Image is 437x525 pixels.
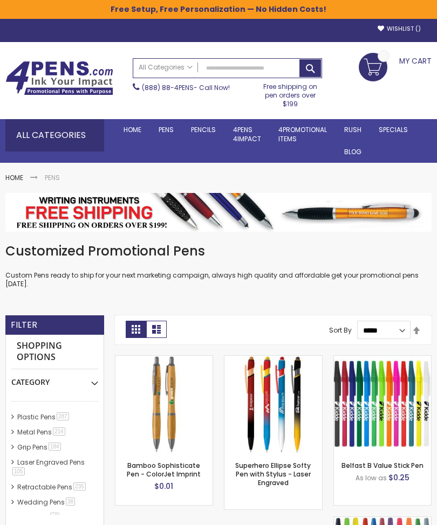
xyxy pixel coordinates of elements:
[378,25,421,33] a: Wishlist
[15,498,79,507] a: Wedding Pens38
[329,326,352,335] label: Sort By
[344,125,361,134] span: Rush
[12,467,25,475] span: 105
[15,443,65,452] a: Grip Pens184
[5,243,432,288] div: Custom Pens ready to ship for your next marketing campaign, always high quality and affordable ge...
[15,412,73,422] a: Plastic Pens287
[356,473,387,482] span: As low as
[342,461,424,470] a: Belfast B Value Stick Pen
[388,472,409,483] span: $0.25
[127,461,201,479] a: Bamboo Sophisticate Pen - ColorJet Imprint
[45,173,60,182] strong: Pens
[5,61,113,95] img: 4Pens Custom Pens and Promotional Products
[115,355,213,364] a: Bamboo Sophisticate Pen - ColorJet Imprint
[139,63,193,72] span: All Categories
[154,481,173,492] span: $0.01
[50,513,59,521] span: 17
[344,147,361,156] span: Blog
[11,458,85,476] a: Laser Engraved Pens105
[370,119,416,141] a: Specials
[224,356,322,453] img: Superhero Ellipse Softy Pen with Stylus - Laser Engraved
[233,125,261,143] span: 4Pens 4impact
[334,356,432,453] img: Belfast B Value Stick Pen
[150,119,182,141] a: Pens
[57,412,69,420] span: 287
[224,355,322,364] a: Superhero Ellipse Softy Pen with Stylus - Laser Engraved
[5,173,23,182] a: Home
[66,498,75,506] span: 38
[5,243,432,260] h1: Customized Promotional Pens
[336,141,370,163] a: Blog
[270,119,336,149] a: 4PROMOTIONALITEMS
[235,461,311,487] a: Superhero Ellipse Softy Pen with Stylus - Laser Engraved
[11,319,37,331] strong: Filter
[379,125,408,134] span: Specials
[49,443,61,451] span: 184
[11,335,98,369] strong: Shopping Options
[258,78,322,109] div: Free shipping on pen orders over $199
[15,513,63,522] a: BIC® Pens17
[159,125,174,134] span: Pens
[126,321,146,338] strong: Grid
[182,119,224,141] a: Pencils
[142,83,194,92] a: (888) 88-4PENS
[191,125,216,134] span: Pencils
[133,59,198,77] a: All Categories
[142,83,230,92] span: - Call Now!
[53,427,65,436] span: 214
[15,427,69,437] a: Metal Pens214
[124,125,141,134] span: Home
[5,119,104,151] div: All Categories
[73,482,86,491] span: 235
[11,369,98,388] div: Category
[115,356,213,453] img: Bamboo Sophisticate Pen - ColorJet Imprint
[5,193,432,232] img: Pens
[15,482,90,492] a: Retractable Pens235
[278,125,327,143] span: 4PROMOTIONAL ITEMS
[336,119,370,141] a: Rush
[334,355,432,364] a: Belfast B Value Stick Pen
[224,119,270,149] a: 4Pens4impact
[115,119,150,141] a: Home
